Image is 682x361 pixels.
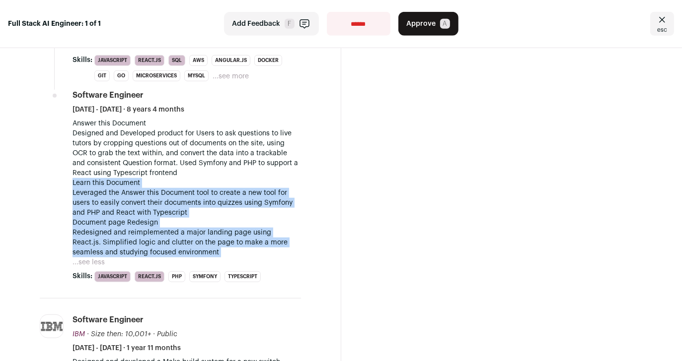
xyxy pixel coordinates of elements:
li: Symfony [189,271,221,282]
span: Add Feedback [232,19,281,29]
span: · [153,329,155,339]
p: Document page Redesign Redesigned and reimplemented a major landing page using React.js. Simplifi... [73,218,301,257]
li: Angular.js [212,55,250,66]
li: Docker [254,55,282,66]
span: Public [157,331,177,338]
li: SQL [168,55,185,66]
span: esc [657,26,667,34]
button: Approve A [398,12,458,36]
li: React.js [135,55,164,66]
span: IBM [73,331,85,338]
li: React.js [135,271,164,282]
span: [DATE] - [DATE] · 8 years 4 months [73,105,184,115]
li: Git [94,70,110,81]
span: A [440,19,450,29]
div: Software Engineer [73,314,144,325]
p: Learn this Document Leveraged the Answer this Document tool to create a new tool for users to eas... [73,178,301,218]
span: · Size then: 10,001+ [87,331,151,338]
li: Microservices [133,70,180,81]
img: 0038dca3a6a3e627423967c21e8ceddaf504a38788d773c76dfe00ddd1842ed1.jpg [40,317,63,336]
li: PHP [168,271,185,282]
li: Go [114,70,129,81]
button: ...see less [73,257,105,267]
li: AWS [189,55,208,66]
li: JavaScript [94,271,131,282]
button: ...see more [213,71,249,81]
p: Answer this Document Designed and Developed product for Users to ask questions to live tutors by ... [73,119,301,178]
button: Add Feedback F [224,12,319,36]
div: Software Engineer [73,90,144,101]
span: Skills: [73,55,92,65]
span: F [285,19,295,29]
span: Skills: [73,271,92,281]
li: TypeScript [225,271,261,282]
strong: Full Stack AI Engineer: 1 of 1 [8,19,101,29]
span: Approve [407,19,436,29]
li: JavaScript [94,55,131,66]
li: MySQL [184,70,209,81]
span: [DATE] - [DATE] · 1 year 11 months [73,343,181,353]
a: Close [650,12,674,36]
